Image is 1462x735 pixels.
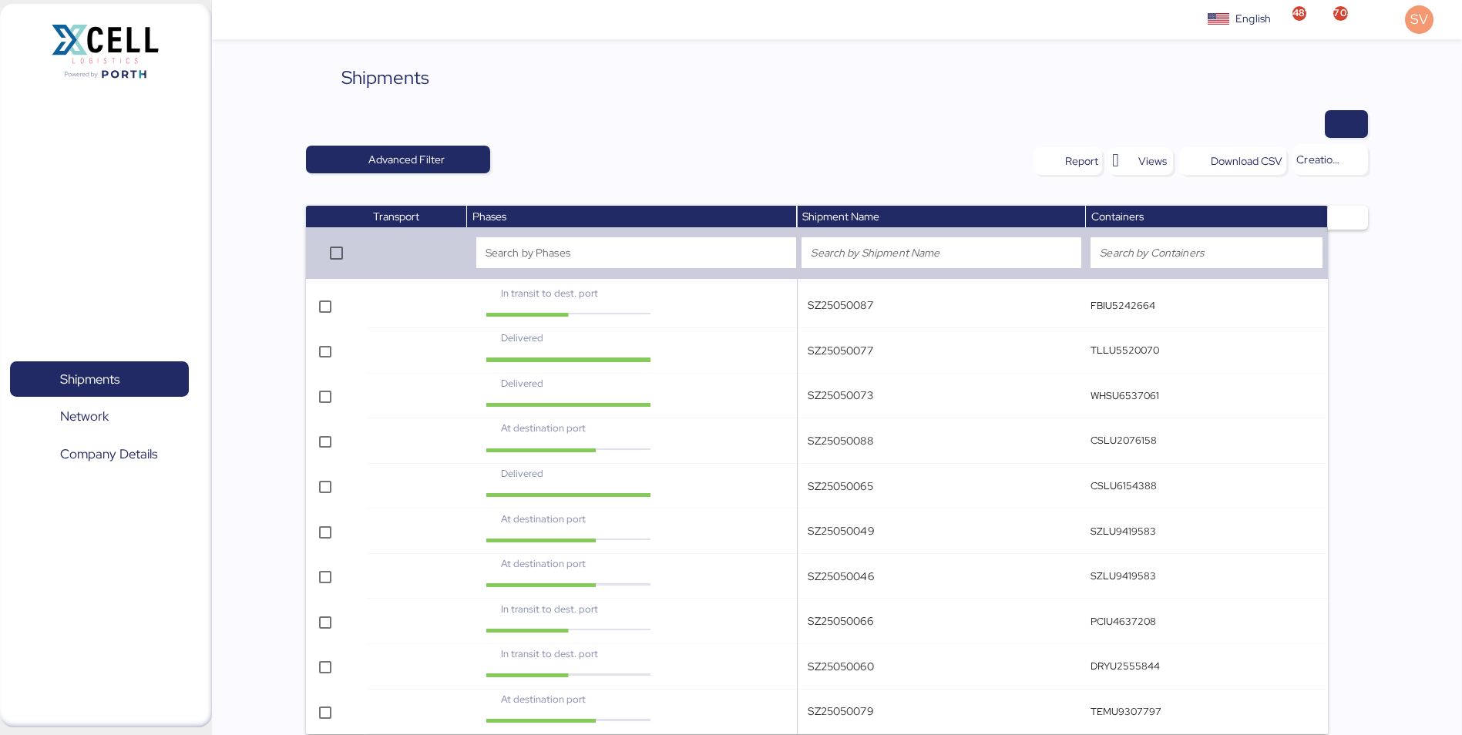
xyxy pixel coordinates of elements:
[501,647,598,660] span: In transit to dest. port
[60,368,119,391] span: Shipments
[10,361,189,397] a: Shipments
[501,602,598,616] span: In transit to dest. port
[1091,705,1161,718] q-button: TEMU9307797
[10,399,189,435] a: Network
[501,693,586,706] span: At destination port
[221,7,247,33] button: Menu
[1091,615,1156,628] q-button: PCIU4637208
[501,331,543,344] span: Delivered
[501,287,598,300] span: In transit to dest. port
[1091,525,1156,538] q-button: SZLU9419583
[1091,479,1157,492] q-button: CSLU6154388
[1065,152,1098,170] div: Report
[373,210,419,223] span: Transport
[1108,147,1173,175] button: Views
[341,64,429,92] div: Shipments
[501,467,543,480] span: Delivered
[501,377,543,390] span: Delivered
[802,210,879,223] span: Shipment Name
[1091,434,1157,447] q-button: CSLU2076158
[1091,389,1159,402] q-button: WHSU6537061
[1091,299,1155,312] q-button: FBIU5242664
[1091,210,1144,223] span: Containers
[60,405,109,428] span: Network
[1100,243,1313,262] input: Search by Containers
[1410,9,1428,29] span: SV
[1033,147,1102,175] button: Report
[811,243,1071,262] input: Search by Shipment Name
[368,150,445,169] span: Advanced Filter
[1091,344,1159,357] q-button: TLLU5520070
[1138,152,1167,170] span: Views
[472,210,506,223] span: Phases
[1235,11,1271,27] div: English
[60,443,157,465] span: Company Details
[501,557,586,570] span: At destination port
[1179,147,1286,175] button: Download CSV
[1091,569,1156,582] q-button: SZLU9419583
[10,436,189,472] a: Company Details
[501,421,586,435] span: At destination port
[306,146,490,173] button: Advanced Filter
[1091,659,1160,673] q-button: DRYU2555844
[1211,152,1282,170] div: Download CSV
[501,512,586,525] span: At destination port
